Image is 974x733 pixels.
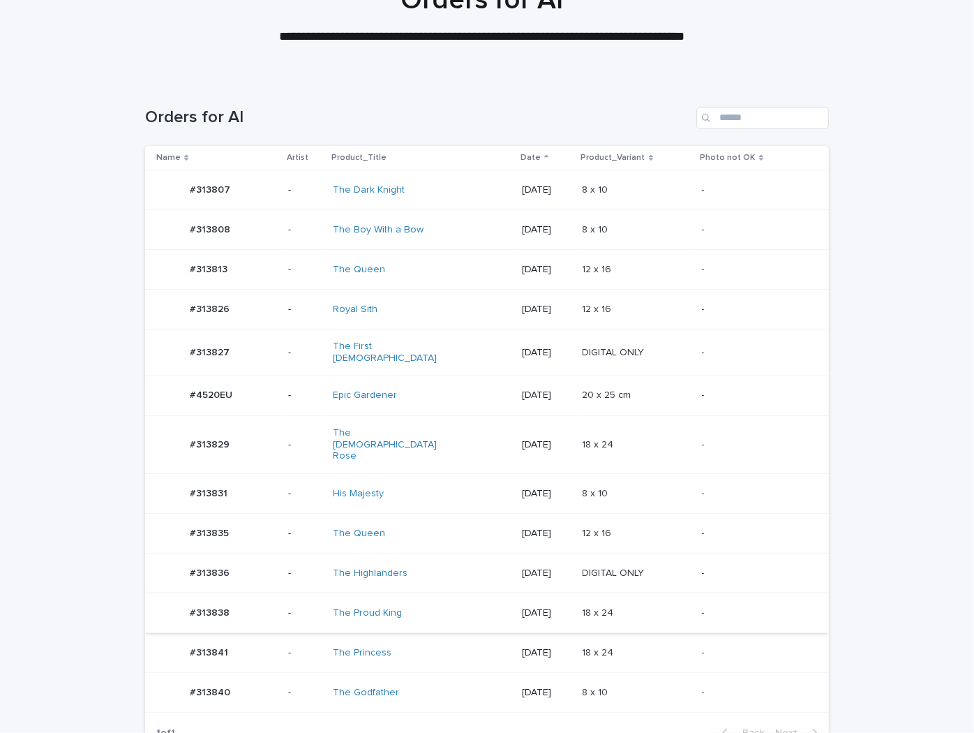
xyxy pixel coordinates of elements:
p: - [288,439,322,451]
p: [DATE] [522,224,571,236]
p: Product_Variant [581,150,645,165]
a: The Boy With a Bow [333,224,424,236]
a: The Godfather [333,687,399,699]
tr: #313831#313831 -His Majesty [DATE]8 x 108 x 10 - [145,474,829,514]
p: Photo not OK [700,150,756,165]
p: Name [156,150,181,165]
tr: #313827#313827 -The First [DEMOGRAPHIC_DATA] [DATE]DIGITAL ONLYDIGITAL ONLY - [145,330,829,376]
a: The Princess [333,647,391,659]
p: - [702,687,807,699]
h1: Orders for AI [145,108,691,128]
p: DIGITAL ONLY [583,344,647,359]
tr: #313841#313841 -The Princess [DATE]18 x 2418 x 24 - [145,633,829,673]
p: #313840 [190,684,233,699]
p: #4520EU [190,387,235,401]
a: The Highlanders [333,568,407,579]
p: [DATE] [522,528,571,540]
tr: #313808#313808 -The Boy With a Bow [DATE]8 x 108 x 10 - [145,210,829,250]
tr: #313826#313826 -Royal Sith [DATE]12 x 1612 x 16 - [145,290,829,330]
tr: #313836#313836 -The Highlanders [DATE]DIGITAL ONLYDIGITAL ONLY - [145,554,829,593]
p: - [702,607,807,619]
p: 18 x 24 [583,605,617,619]
p: - [288,184,322,196]
p: - [702,347,807,359]
p: #313836 [190,565,232,579]
p: #313829 [190,436,232,451]
p: #313841 [190,644,231,659]
p: #313813 [190,261,230,276]
p: - [702,184,807,196]
p: 12 x 16 [583,261,615,276]
tr: #313807#313807 -The Dark Knight [DATE]8 x 108 x 10 - [145,170,829,210]
p: - [702,439,807,451]
a: The Queen [333,264,385,276]
p: - [702,528,807,540]
p: - [288,224,322,236]
a: The Proud King [333,607,402,619]
a: Royal Sith [333,304,377,316]
p: #313826 [190,301,232,316]
p: #313827 [190,344,232,359]
p: 8 x 10 [583,684,611,699]
a: The Dark Knight [333,184,405,196]
p: #313838 [190,605,232,619]
tr: #313838#313838 -The Proud King [DATE]18 x 2418 x 24 - [145,593,829,633]
p: [DATE] [522,347,571,359]
tr: #313829#313829 -The [DEMOGRAPHIC_DATA] Rose [DATE]18 x 2418 x 24 - [145,415,829,473]
p: - [702,264,807,276]
p: - [288,264,322,276]
a: The Queen [333,528,385,540]
p: 8 x 10 [583,221,611,236]
p: - [288,390,322,401]
p: Artist [287,150,308,165]
p: 20 x 25 cm [583,387,634,401]
tr: #313813#313813 -The Queen [DATE]12 x 1612 x 16 - [145,250,829,290]
input: Search [696,107,829,129]
p: - [702,647,807,659]
p: - [702,224,807,236]
p: #313835 [190,525,232,540]
tr: #313835#313835 -The Queen [DATE]12 x 1612 x 16 - [145,514,829,554]
p: [DATE] [522,647,571,659]
a: His Majesty [333,488,384,500]
tr: #313840#313840 -The Godfather [DATE]8 x 108 x 10 - [145,673,829,713]
p: #313807 [190,182,233,196]
p: #313831 [190,485,230,500]
a: Epic Gardener [333,390,397,401]
tr: #4520EU#4520EU -Epic Gardener [DATE]20 x 25 cm20 x 25 cm - [145,376,829,415]
p: 12 x 16 [583,525,615,540]
p: 8 x 10 [583,485,611,500]
p: 8 x 10 [583,182,611,196]
p: [DATE] [522,304,571,316]
p: [DATE] [522,687,571,699]
p: [DATE] [522,184,571,196]
p: - [288,607,322,619]
p: [DATE] [522,568,571,579]
p: [DATE] [522,264,571,276]
p: - [702,390,807,401]
p: - [288,347,322,359]
p: - [702,568,807,579]
p: 18 x 24 [583,436,617,451]
p: [DATE] [522,439,571,451]
p: DIGITAL ONLY [583,565,647,579]
p: - [288,488,322,500]
p: 12 x 16 [583,301,615,316]
p: - [288,304,322,316]
p: [DATE] [522,488,571,500]
p: - [288,568,322,579]
p: [DATE] [522,607,571,619]
p: Date [520,150,541,165]
p: [DATE] [522,390,571,401]
p: - [288,687,322,699]
p: #313808 [190,221,233,236]
a: The First [DEMOGRAPHIC_DATA] [333,341,449,364]
p: - [702,488,807,500]
p: - [702,304,807,316]
p: - [288,647,322,659]
a: The [DEMOGRAPHIC_DATA] Rose [333,427,449,462]
p: 18 x 24 [583,644,617,659]
p: - [288,528,322,540]
p: Product_Title [331,150,387,165]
